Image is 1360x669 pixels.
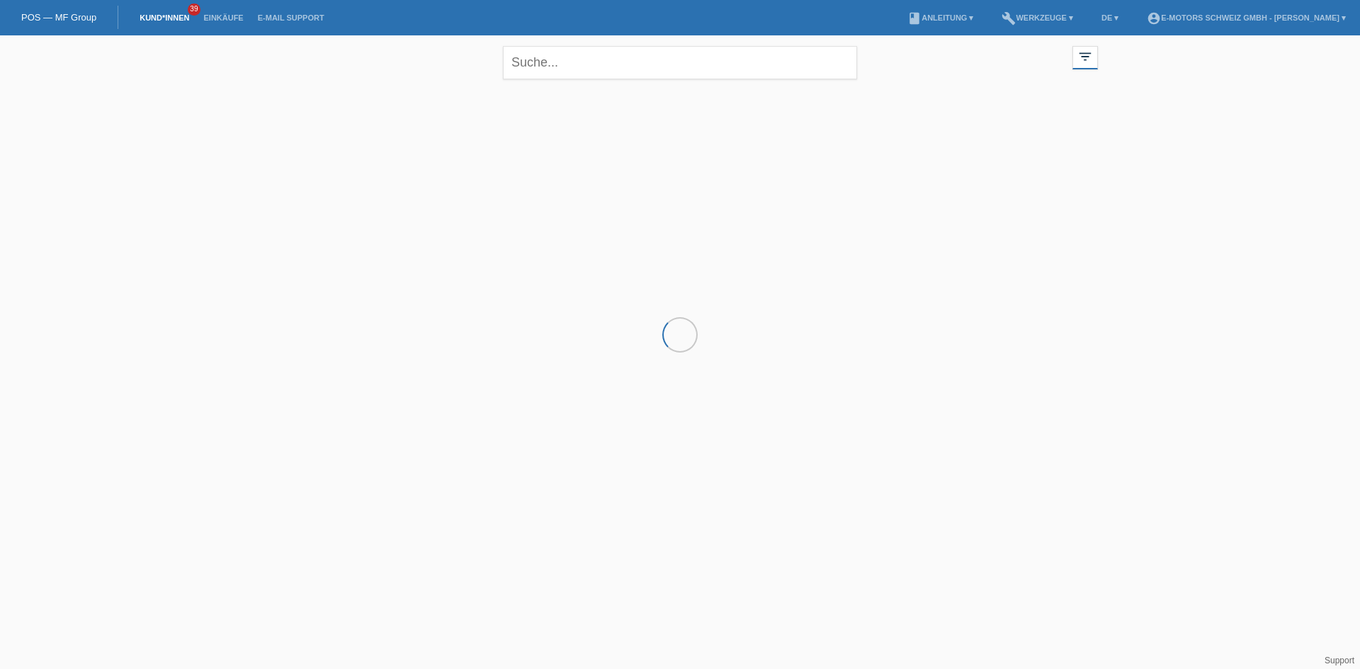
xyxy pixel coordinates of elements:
[1140,13,1353,22] a: account_circleE-Motors Schweiz GmbH - [PERSON_NAME] ▾
[1002,11,1016,25] i: build
[251,13,331,22] a: E-Mail Support
[132,13,196,22] a: Kund*innen
[1094,13,1126,22] a: DE ▾
[994,13,1080,22] a: buildWerkzeuge ▾
[900,13,980,22] a: bookAnleitung ▾
[196,13,250,22] a: Einkäufe
[1325,656,1354,665] a: Support
[503,46,857,79] input: Suche...
[21,12,96,23] a: POS — MF Group
[1077,49,1093,64] i: filter_list
[907,11,922,25] i: book
[1147,11,1161,25] i: account_circle
[188,4,200,16] span: 39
